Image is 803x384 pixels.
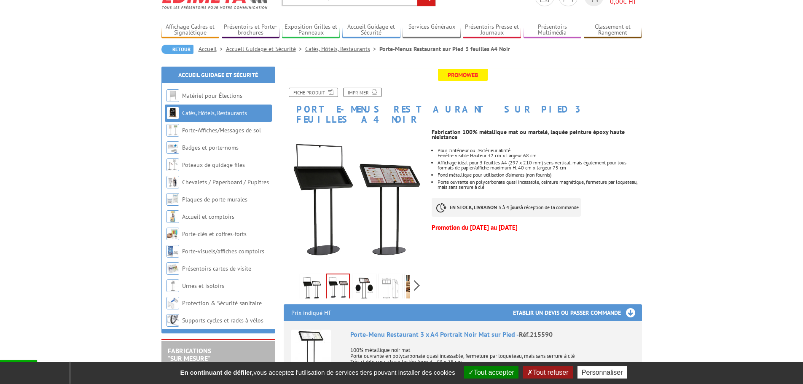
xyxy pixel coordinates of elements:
[432,225,642,230] p: Promotion du [DATE] au [DATE]
[167,297,179,309] img: Protection & Sécurité sanitaire
[167,210,179,223] img: Accueil et comptoirs
[305,45,379,53] a: Cafés, Hôtels, Restaurants
[182,317,263,324] a: Supports cycles et racks à vélos
[168,346,211,363] a: FABRICATIONS"Sur Mesure"
[199,45,226,53] a: Accueil
[176,369,459,376] span: vous acceptez l'utilisation de services tiers pouvant installer des cookies
[167,89,179,102] img: Matériel pour Élections
[438,153,642,158] p: Fenêtre visible Hauteur 32 cm x Largeur 68 cm
[438,148,642,153] p: Pour l’intérieur ou l’extérieur abrité
[432,129,642,140] p: Fabrication 100% métallique mat ou martelé, laquée peinture époxy haute résistance
[463,23,521,37] a: Présentoirs Presse et Journaux
[182,265,251,272] a: Présentoirs cartes de visite
[302,275,322,301] img: 215590_restaurant_porte_menu_3xa4_ouvert_mat.jpg
[450,204,521,210] strong: EN STOCK, LIVRAISON 3 à 4 jours
[182,282,224,290] a: Urnes et isoloirs
[380,275,400,301] img: 215590_restaurant_porte_menu_3xa4_schema.jpg
[284,129,426,271] img: 215591_restaurant_porte_menu_3xa4_martele.jpg
[291,304,331,321] p: Prix indiqué HT
[524,23,582,37] a: Présentoirs Multimédia
[343,88,382,97] a: Imprimer
[438,180,642,190] li: Porte ouvrante en polycarbonate quasi incassable, ceinture magnétique, fermeture par loqueteau, m...
[226,45,305,53] a: Accueil Guidage et Sécurité
[438,160,642,170] li: Affichage idéal pour 3 feuilles A4 (297 x 210 mm) sens vertical, mais également pour tous formats...
[182,144,239,151] a: Badges et porte-noms
[182,109,247,117] a: Cafés, Hôtels, Restaurants
[282,23,340,37] a: Exposition Grilles et Panneaux
[182,178,269,186] a: Chevalets / Paperboard / Pupitres
[222,23,280,37] a: Présentoirs et Porte-brochures
[182,196,247,203] a: Plaques de porte murales
[167,158,179,171] img: Poteaux de guidage files
[182,299,262,307] a: Protection & Sécurité sanitaire
[438,172,642,177] li: Fond métallique pour utilisation d’aimants (non fournis)
[354,275,374,301] img: 215590_215591_restaurant_porte_menu_3xa4_difference.jpg
[438,69,488,81] span: Promoweb
[167,228,179,240] img: Porte-clés et coffres-forts
[464,366,518,379] button: Tout accepter
[577,366,627,379] button: Personnaliser (fenêtre modale)
[342,23,400,37] a: Accueil Guidage et Sécurité
[167,124,179,137] img: Porte-Affiches/Messages de sol
[182,126,261,134] a: Porte-Affiches/Messages de sol
[167,279,179,292] img: Urnes et isoloirs
[519,330,553,338] span: Réf.215590
[513,304,642,321] h3: Etablir un devis ou passer commande
[182,213,234,220] a: Accueil et comptoirs
[350,330,634,339] div: Porte-Menu Restaurant 3 x A4 Portrait Noir Mat sur Pied -
[180,369,253,376] strong: En continuant de défiler,
[167,262,179,275] img: Présentoirs cartes de visite
[167,245,179,258] img: Porte-visuels/affiches comptoirs
[584,23,642,37] a: Classement et Rangement
[161,23,220,37] a: Affichage Cadres et Signalétique
[182,230,247,238] a: Porte-clés et coffres-forts
[403,23,461,37] a: Services Généraux
[167,176,179,188] img: Chevalets / Paperboard / Pupitres
[167,141,179,154] img: Badges et porte-noms
[432,198,581,217] p: à réception de la commande
[178,71,258,79] a: Accueil Guidage et Sécurité
[182,92,242,99] a: Matériel pour Élections
[182,247,264,255] a: Porte-visuels/affiches comptoirs
[167,314,179,327] img: Supports cycles et racks à vélos
[161,45,193,54] a: Retour
[182,161,245,169] a: Poteaux de guidage files
[167,193,179,206] img: Plaques de porte murales
[413,279,421,293] span: Next
[523,366,572,379] button: Tout refuser
[327,274,349,301] img: 215591_restaurant_porte_menu_3xa4_martele.jpg
[291,330,331,369] img: Porte-Menu Restaurant 3 x A4 Portrait Noir Mat sur Pied
[167,107,179,119] img: Cafés, Hôtels, Restaurants
[289,88,338,97] a: Fiche produit
[406,275,427,301] img: 215590_restaurant_porte_menu_3xa4_situation.jpg
[379,45,510,53] li: Porte-Menus Restaurant sur Pied 3 feuilles A4 Noir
